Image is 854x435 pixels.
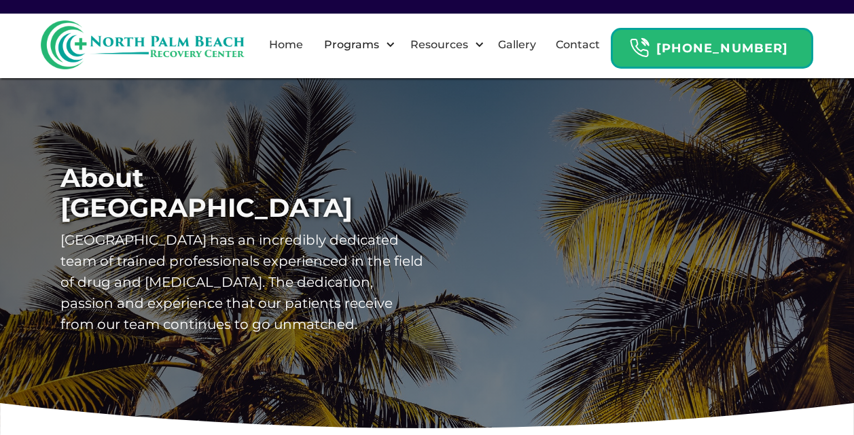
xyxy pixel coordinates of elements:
strong: [PHONE_NUMBER] [656,41,788,56]
div: Resources [407,37,472,53]
img: Header Calendar Icons [629,37,650,58]
a: Header Calendar Icons[PHONE_NUMBER] [611,21,813,69]
a: Contact [548,23,608,67]
h1: About [GEOGRAPHIC_DATA] [60,163,427,223]
p: [GEOGRAPHIC_DATA] has an incredibly dedicated team of trained professionals experienced in the fi... [60,230,427,335]
a: Gallery [490,23,544,67]
a: Home [261,23,311,67]
div: Programs [321,37,382,53]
